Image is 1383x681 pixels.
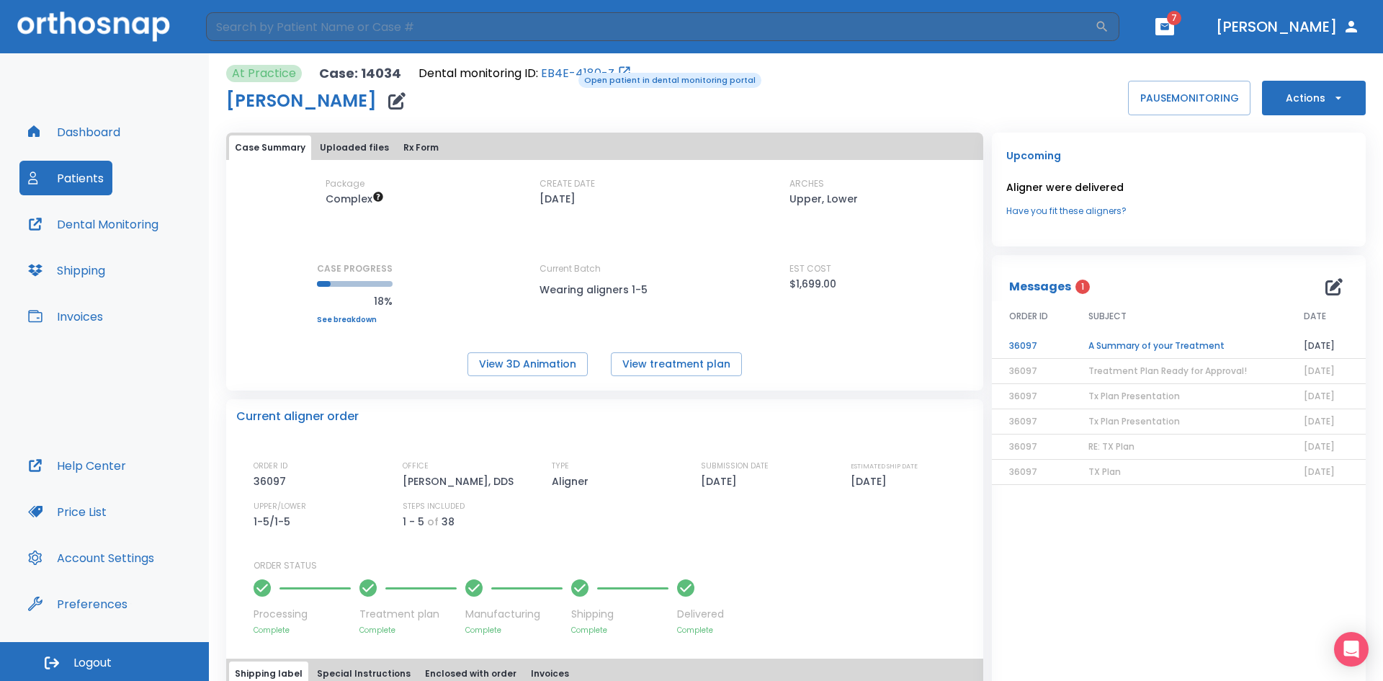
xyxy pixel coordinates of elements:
p: 1 - 5 [403,513,424,530]
p: Messages [1009,278,1071,295]
p: At Practice [232,65,296,82]
td: A Summary of your Treatment [1071,334,1286,359]
button: Help Center [19,448,135,483]
p: Aligner were delivered [1006,179,1351,196]
td: 36097 [992,334,1071,359]
span: [DATE] [1304,365,1335,377]
span: Tx Plan Presentation [1088,390,1180,402]
span: 36097 [1009,415,1037,427]
span: [DATE] [1304,466,1335,478]
p: ESTIMATED SHIP DATE [851,460,918,473]
p: Complete [254,625,351,636]
span: Logout [73,655,112,671]
span: RE: TX Plan [1088,440,1134,453]
p: Complete [359,625,457,636]
p: Upper, Lower [789,190,858,208]
p: 18% [317,293,393,310]
span: [DATE] [1304,415,1335,427]
p: Upcoming [1006,147,1351,164]
button: Actions [1262,81,1366,115]
div: tabs [229,135,980,160]
p: of [427,513,439,530]
p: Case: 14034 [319,65,401,82]
button: View 3D Animation [467,352,588,376]
p: 36097 [254,473,291,490]
span: 1 [1075,280,1090,294]
span: 36097 [1009,365,1037,377]
span: DATE [1304,310,1326,323]
p: Aligner [552,473,594,490]
h1: [PERSON_NAME] [226,92,377,110]
span: Treatment Plan Ready for Approval! [1088,365,1247,377]
span: 36097 [1009,466,1037,478]
span: 7 [1167,11,1181,25]
p: [PERSON_NAME], DDS [403,473,519,490]
p: $1,699.00 [789,275,836,293]
span: Tx Plan Presentation [1088,415,1180,427]
span: [DATE] [1304,390,1335,402]
button: Preferences [19,587,136,621]
p: Processing [254,607,351,622]
p: Complete [571,625,668,636]
p: 1-5/1-5 [254,513,295,530]
button: Patients [19,161,112,195]
button: Shipping [19,253,114,288]
p: CASE PROGRESS [317,262,393,275]
a: Have you fit these aligners? [1006,205,1351,218]
input: Search by Patient Name or Case # [206,12,1095,41]
p: ORDER STATUS [254,559,973,572]
a: See breakdown [317,316,393,324]
span: ORDER ID [1009,310,1048,323]
button: PAUSEMONITORING [1128,81,1250,115]
p: Manufacturing [465,607,563,622]
button: Price List [19,494,115,529]
button: View treatment plan [611,352,742,376]
p: [DATE] [851,473,892,490]
button: Dental Monitoring [19,207,167,241]
span: Up to 50 Steps (100 aligners) [326,192,384,206]
p: UPPER/LOWER [254,500,306,513]
span: TX Plan [1088,466,1121,478]
button: Case Summary [229,135,311,160]
span: [DATE] [1304,440,1335,453]
p: Dental monitoring ID: [419,65,538,82]
p: Treatment plan [359,607,457,622]
p: Shipping [571,607,668,622]
div: Tooltip anchor [125,597,138,610]
button: Uploaded files [314,135,395,160]
p: SUBMISSION DATE [701,460,769,473]
p: STEPS INCLUDED [403,500,465,513]
p: ARCHES [789,177,824,190]
a: EB4E-4180-Z [541,65,614,82]
p: Current aligner order [236,408,359,425]
span: SUBJECT [1088,310,1127,323]
span: 36097 [1009,390,1037,402]
p: Current Batch [540,262,669,275]
button: [PERSON_NAME] [1210,14,1366,40]
p: Complete [677,625,724,636]
div: Open Intercom Messenger [1334,632,1369,667]
p: [DATE] [540,190,576,208]
p: Package [326,177,364,190]
p: Complete [465,625,563,636]
img: Orthosnap [17,12,170,41]
span: 36097 [1009,440,1037,453]
td: [DATE] [1286,334,1366,359]
p: Wearing aligners 1-5 [540,281,669,298]
button: Rx Form [398,135,444,160]
p: Delivered [677,607,724,622]
button: Dashboard [19,115,129,149]
p: OFFICE [403,460,429,473]
button: Account Settings [19,540,163,575]
p: 38 [442,513,455,530]
p: CREATE DATE [540,177,595,190]
button: Invoices [19,299,112,334]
